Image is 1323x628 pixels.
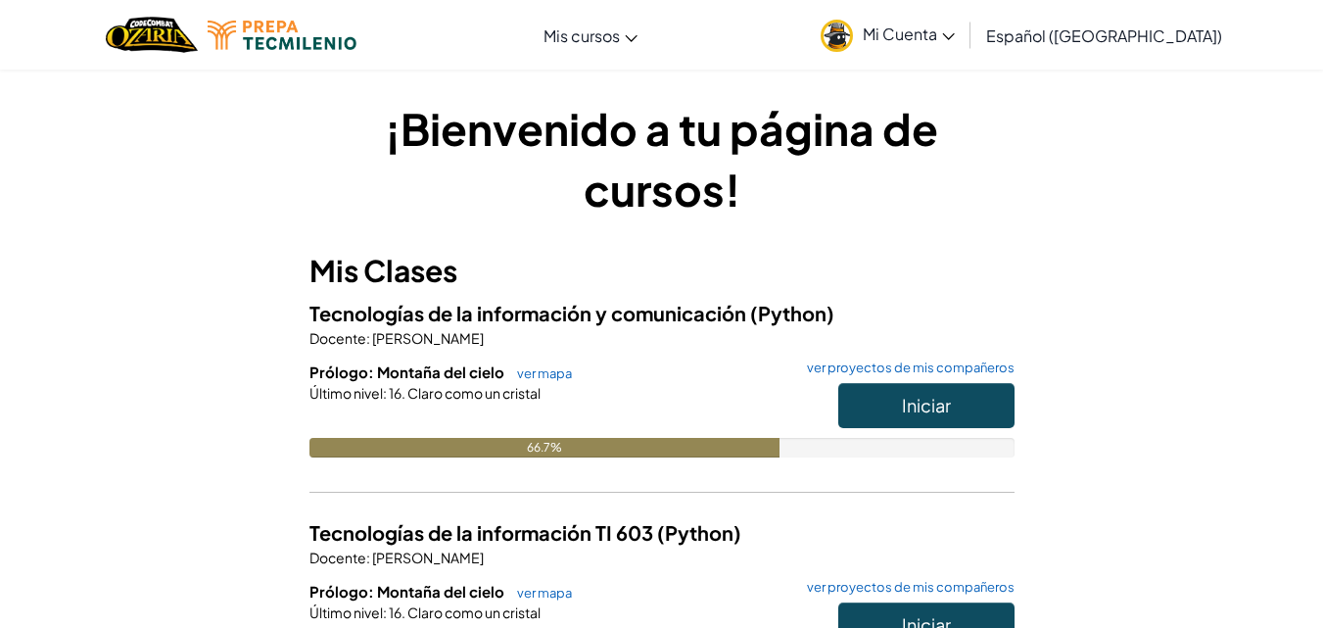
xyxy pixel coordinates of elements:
a: ver proyectos de mis compañeros [797,581,1015,594]
span: : [366,549,370,566]
span: Iniciar [902,394,951,416]
span: : [383,384,387,402]
a: Mi Cuenta [811,4,965,66]
div: 66.7% [309,438,780,458]
img: Hogar [106,15,197,55]
img: avatar [821,20,853,52]
span: [PERSON_NAME] [370,549,484,566]
span: Claro como un cristal [405,604,541,621]
a: ver mapa [507,365,572,381]
span: Último nivel [309,384,383,402]
font: Mi Cuenta [863,24,937,44]
img: Logotipo de Tecmilenio [208,21,356,50]
span: (Python) [657,520,741,545]
span: 16. [387,384,405,402]
span: : [366,329,370,347]
a: Español ([GEOGRAPHIC_DATA]) [976,9,1232,62]
a: Logotipo de Ozaria de CodeCombat [106,15,197,55]
span: Docente [309,549,366,566]
span: Tecnologías de la información TI 603 [309,520,657,545]
font: Mis cursos [543,25,620,46]
span: 16. [387,604,405,621]
a: ver proyectos de mis compañeros [797,362,1015,374]
span: Claro como un cristal [405,384,541,402]
a: Mis cursos [534,9,647,62]
span: Tecnologías de la información y comunicación [309,301,750,325]
span: (Python) [750,301,834,325]
span: Prólogo: Montaña del cielo [309,582,507,601]
button: Iniciar [838,383,1015,428]
span: [PERSON_NAME] [370,329,484,347]
span: Prólogo: Montaña del cielo [309,362,507,381]
h1: ¡Bienvenido a tu página de cursos! [309,98,1015,219]
span: Último nivel [309,604,383,621]
span: Docente [309,329,366,347]
font: Español ([GEOGRAPHIC_DATA]) [986,25,1222,46]
a: ver mapa [507,585,572,601]
span: : [383,604,387,621]
h3: Mis Clases [309,249,1015,293]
